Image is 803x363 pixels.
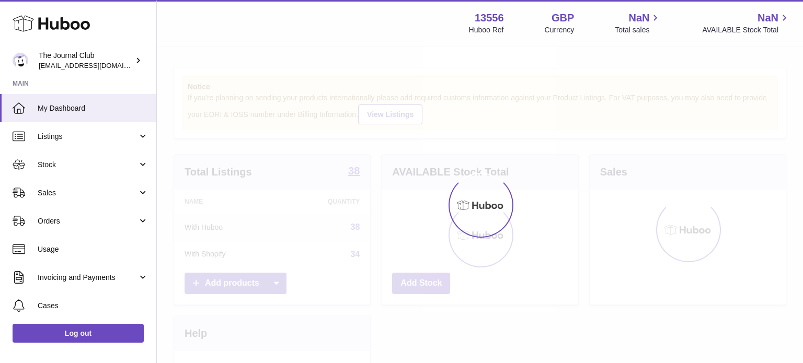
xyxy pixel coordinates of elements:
div: The Journal Club [39,51,133,71]
span: Usage [38,244,148,254]
span: My Dashboard [38,103,148,113]
div: Huboo Ref [469,25,504,35]
a: NaN AVAILABLE Stock Total [702,11,790,35]
span: Listings [38,132,137,142]
span: NaN [758,11,778,25]
img: hello@thejournalclub.co.uk [13,53,28,68]
span: Orders [38,216,137,226]
a: NaN Total sales [615,11,661,35]
span: Stock [38,160,137,170]
span: Invoicing and Payments [38,273,137,283]
strong: 13556 [475,11,504,25]
span: [EMAIL_ADDRESS][DOMAIN_NAME] [39,61,154,69]
strong: GBP [552,11,574,25]
a: Log out [13,324,144,343]
div: Currency [545,25,575,35]
span: AVAILABLE Stock Total [702,25,790,35]
span: NaN [628,11,649,25]
span: Cases [38,301,148,311]
span: Total sales [615,25,661,35]
span: Sales [38,188,137,198]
